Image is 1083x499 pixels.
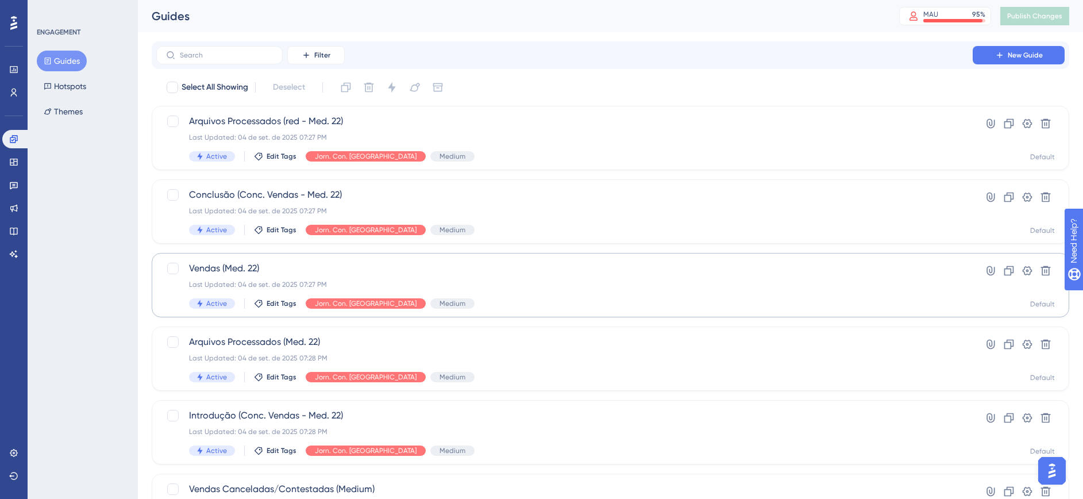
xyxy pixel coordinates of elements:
button: Publish Changes [1000,7,1069,25]
span: Medium [440,152,465,161]
span: Jorn. Con. [GEOGRAPHIC_DATA] [315,446,417,455]
span: Conclusão (Conc. Vendas - Med. 22) [189,188,940,202]
span: Vendas Canceladas/Contestadas (Medium) [189,482,940,496]
button: Edit Tags [254,225,296,235]
div: 95 % [972,10,985,19]
span: Publish Changes [1007,11,1062,21]
span: Active [206,373,227,382]
div: Default [1030,152,1055,162]
span: Need Help? [27,3,72,17]
button: Deselect [263,77,315,98]
span: Active [206,152,227,161]
span: Edit Tags [267,225,296,235]
div: Default [1030,373,1055,382]
button: Filter [287,46,345,64]
span: Medium [440,446,465,455]
iframe: UserGuiding AI Assistant Launcher [1035,454,1069,488]
span: Jorn. Con. [GEOGRAPHIC_DATA] [315,299,417,308]
div: Default [1030,300,1055,309]
span: Vendas (Med. 22) [189,262,940,275]
span: Edit Tags [267,152,296,161]
div: Guides [152,8,870,24]
span: Jorn. Con. [GEOGRAPHIC_DATA] [315,225,417,235]
button: Themes [37,101,90,122]
span: Select All Showing [182,80,248,94]
span: Edit Tags [267,446,296,455]
span: Arquivos Processados (red - Med. 22) [189,114,940,128]
span: Jorn. Con. [GEOGRAPHIC_DATA] [315,152,417,161]
button: Hotspots [37,76,93,97]
div: Last Updated: 04 de set. de 2025 07:27 PM [189,133,940,142]
span: Active [206,299,227,308]
input: Search [180,51,273,59]
span: Medium [440,373,465,382]
span: Edit Tags [267,373,296,382]
button: Guides [37,51,87,71]
button: Edit Tags [254,152,296,161]
span: Edit Tags [267,299,296,308]
span: Arquivos Processados (Med. 22) [189,335,940,349]
span: Jorn. Con. [GEOGRAPHIC_DATA] [315,373,417,382]
div: Default [1030,447,1055,456]
div: Last Updated: 04 de set. de 2025 07:28 PM [189,427,940,436]
button: Edit Tags [254,373,296,382]
div: Last Updated: 04 de set. de 2025 07:27 PM [189,280,940,289]
div: Last Updated: 04 de set. de 2025 07:28 PM [189,354,940,363]
button: New Guide [973,46,1065,64]
span: Medium [440,299,465,308]
span: Active [206,446,227,455]
span: Deselect [273,80,305,94]
span: Active [206,225,227,235]
span: New Guide [1008,51,1043,60]
div: Default [1030,226,1055,235]
button: Edit Tags [254,299,296,308]
div: ENGAGEMENT [37,28,80,37]
button: Edit Tags [254,446,296,455]
div: Last Updated: 04 de set. de 2025 07:27 PM [189,206,940,216]
span: Filter [314,51,330,60]
div: MAU [923,10,938,19]
span: Introdução (Conc. Vendas - Med. 22) [189,409,940,423]
span: Medium [440,225,465,235]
